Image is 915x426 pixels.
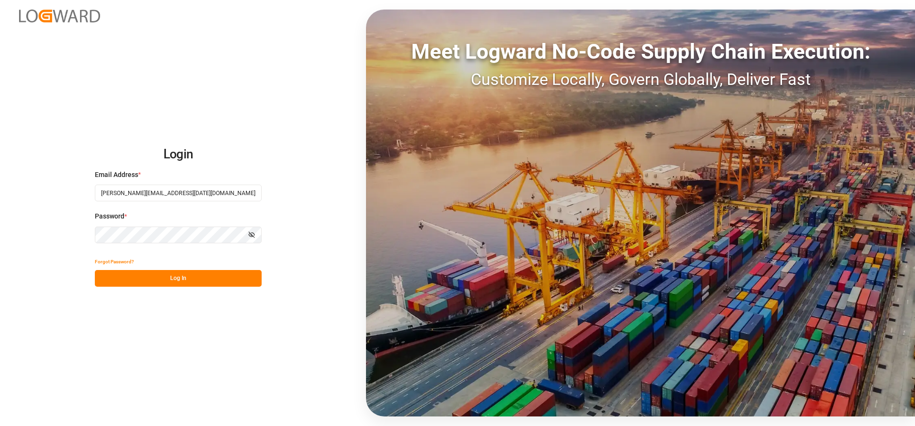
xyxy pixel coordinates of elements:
h2: Login [95,139,262,170]
div: Customize Locally, Govern Globally, Deliver Fast [366,67,915,92]
div: Meet Logward No-Code Supply Chain Execution: [366,36,915,67]
button: Forgot Password? [95,253,134,270]
input: Enter your email [95,185,262,201]
span: Email Address [95,170,138,180]
button: Log In [95,270,262,287]
img: Logward_new_orange.png [19,10,100,22]
span: Password [95,211,124,221]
